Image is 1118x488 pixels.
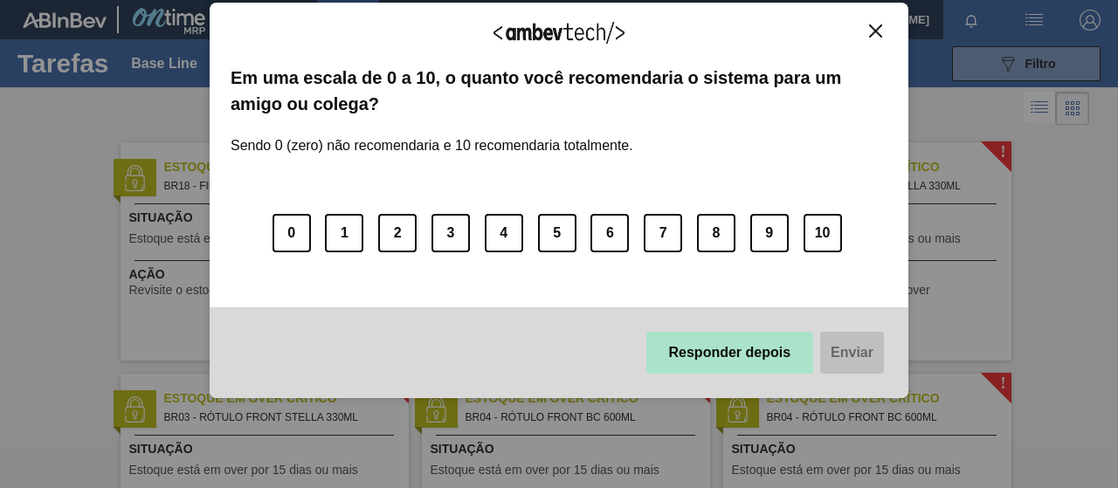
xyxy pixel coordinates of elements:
[538,214,576,252] button: 5
[273,214,311,252] button: 0
[325,214,363,252] button: 1
[646,332,814,374] button: Responder depois
[378,214,417,252] button: 2
[431,214,470,252] button: 3
[231,65,887,118] label: Em uma escala de 0 a 10, o quanto você recomendaria o sistema para um amigo ou colega?
[864,24,887,38] button: Close
[804,214,842,252] button: 10
[750,214,789,252] button: 9
[697,214,735,252] button: 8
[493,22,625,44] img: Logo Ambevtech
[644,214,682,252] button: 7
[869,24,882,38] img: Close
[590,214,629,252] button: 6
[231,117,633,154] label: Sendo 0 (zero) não recomendaria e 10 recomendaria totalmente.
[485,214,523,252] button: 4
